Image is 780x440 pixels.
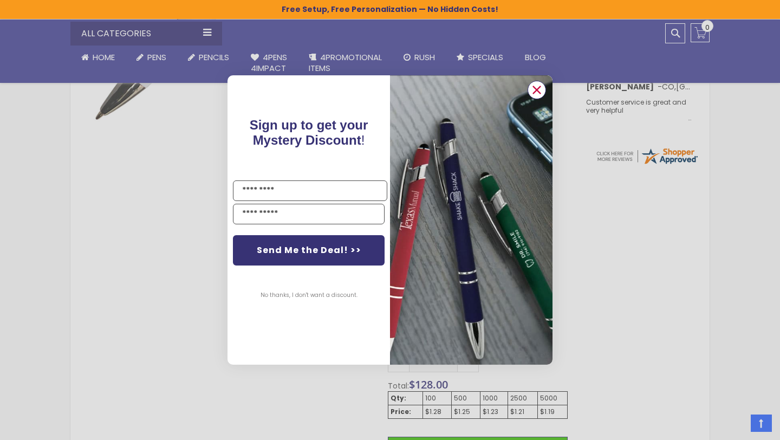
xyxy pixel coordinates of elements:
button: No thanks, I don't want a discount. [255,282,363,309]
span: Sign up to get your Mystery Discount [250,118,368,147]
span: ! [250,118,368,147]
button: Close dialog [528,81,546,99]
button: Send Me the Deal! >> [233,235,385,266]
img: pop-up-image [390,75,552,364]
